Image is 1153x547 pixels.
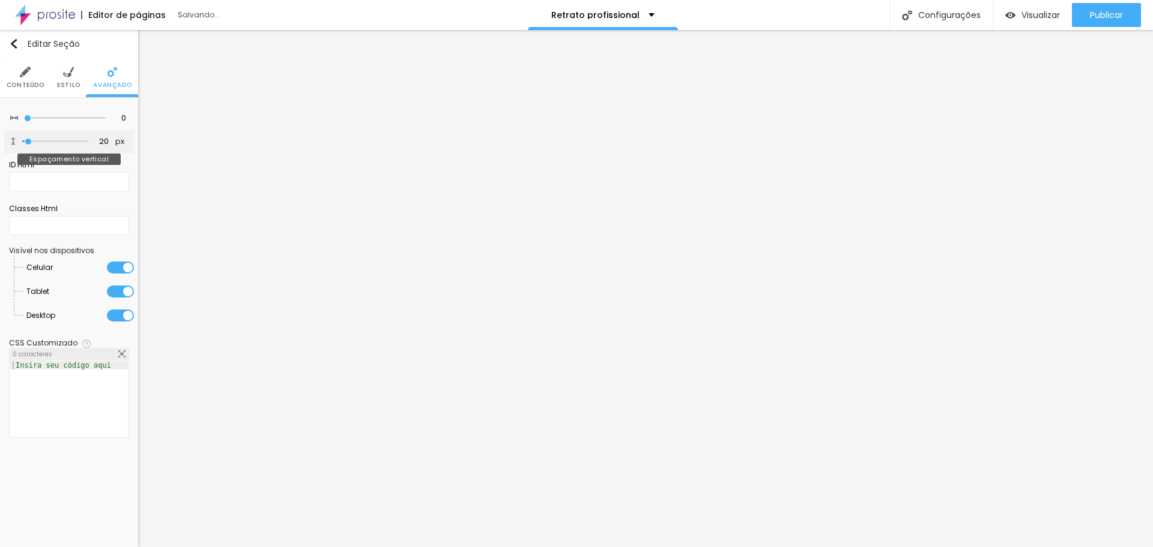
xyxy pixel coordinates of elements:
div: 0 caracteres [10,348,129,360]
img: Icone [107,67,118,77]
div: Salvando... [178,11,316,19]
span: Conteúdo [7,82,44,88]
div: Classes Html [9,203,129,214]
div: Insira seu código aqui [10,361,117,369]
span: Celular [26,256,53,279]
span: Estilo [57,82,80,88]
div: ID Html [9,160,129,170]
img: view-1.svg [1005,10,1015,20]
img: Icone [118,350,126,357]
span: Tablet [26,279,49,303]
span: Avançado [93,82,132,88]
div: Editar Seção [9,39,80,49]
span: Visualizar [1021,10,1060,20]
button: px [112,137,128,147]
p: Retrato profissional [551,11,640,19]
div: Editor de páginas [81,11,166,19]
img: Icone [10,138,16,144]
img: Icone [63,67,74,77]
img: Icone [10,114,18,122]
img: Icone [20,67,31,77]
img: Icone [902,10,912,20]
img: Icone [9,39,19,49]
button: Publicar [1072,3,1141,27]
iframe: Editor [138,30,1153,547]
button: Visualizar [993,3,1072,27]
img: Icone [82,339,91,348]
span: Publicar [1090,10,1123,20]
div: CSS Customizado [9,339,77,347]
span: Desktop [26,303,55,327]
div: Visível nos dispositivos [9,247,129,254]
